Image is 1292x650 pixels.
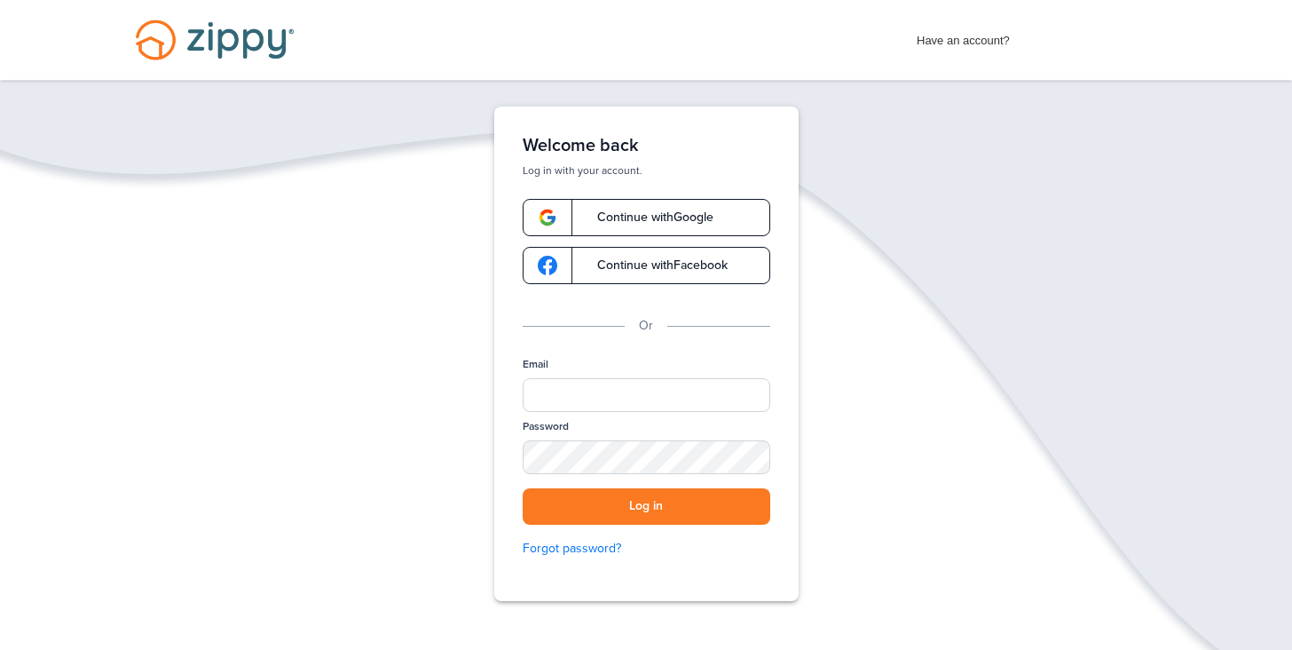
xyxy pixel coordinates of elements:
label: Email [523,357,548,372]
img: google-logo [538,208,557,227]
span: Continue with Facebook [579,259,728,272]
input: Email [523,378,770,412]
span: Have an account? [917,22,1010,51]
p: Log in with your account. [523,163,770,178]
p: Or [639,316,653,336]
img: google-logo [538,256,557,275]
a: google-logoContinue withFacebook [523,247,770,284]
h1: Welcome back [523,135,770,156]
label: Password [523,419,569,434]
a: Forgot password? [523,539,770,559]
input: Password [523,440,770,474]
button: Log in [523,488,770,525]
a: google-logoContinue withGoogle [523,199,770,236]
span: Continue with Google [579,211,713,224]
